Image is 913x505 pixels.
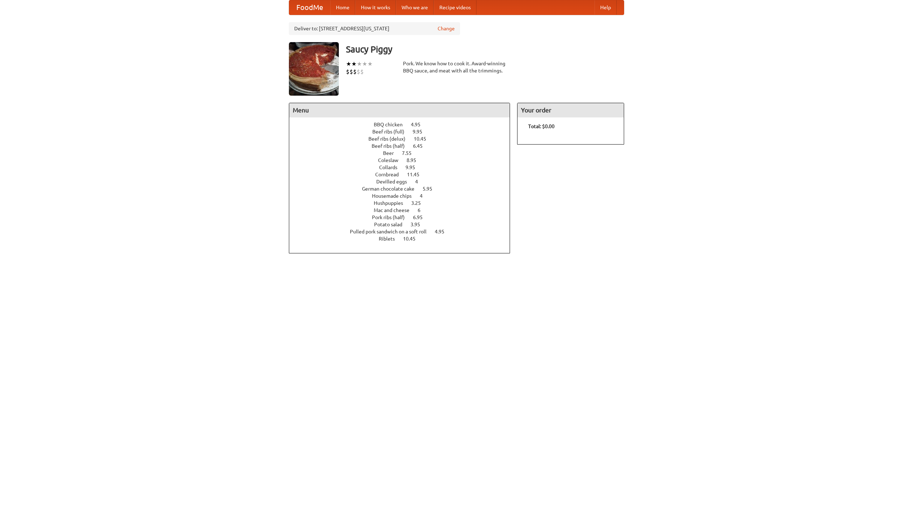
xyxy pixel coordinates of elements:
h3: Saucy Piggy [346,42,624,56]
span: Mac and cheese [374,207,417,213]
span: 6 [418,207,428,213]
li: $ [357,68,360,76]
img: angular.jpg [289,42,339,96]
span: Potato salad [374,222,409,227]
a: Beer 7.55 [383,150,425,156]
span: Pork ribs (half) [372,214,412,220]
li: ★ [357,60,362,68]
a: Riblets 10.45 [379,236,429,242]
span: 10.45 [414,136,433,142]
span: Collards [379,165,404,170]
span: 6.95 [413,214,430,220]
span: Devilled eggs [376,179,414,185]
a: BBQ chicken 4.95 [374,122,434,127]
span: Coleslaw [378,157,406,163]
span: Beef ribs (half) [372,143,412,149]
a: Pulled pork sandwich on a soft roll 4.95 [350,229,458,234]
a: How it works [355,0,396,15]
a: Beef ribs (full) 9.95 [372,129,435,135]
a: Devilled eggs 4 [376,179,431,185]
li: $ [350,68,353,76]
span: 9.95 [406,165,422,170]
span: 4.95 [435,229,452,234]
div: Pork. We know how to cook it. Award-winning BBQ sauce, and meat with all the trimmings. [403,60,510,74]
span: 5.95 [423,186,439,192]
span: Housemade chips [372,193,419,199]
span: 4 [415,179,425,185]
h4: Your order [517,103,624,117]
a: Pork ribs (half) 6.95 [372,214,436,220]
span: 8.95 [407,157,423,163]
a: Who we are [396,0,434,15]
li: $ [353,68,357,76]
a: Collards 9.95 [379,165,428,170]
span: 3.95 [410,222,427,227]
span: BBQ chicken [374,122,410,127]
span: German chocolate cake [362,186,422,192]
a: Home [330,0,355,15]
li: ★ [362,60,367,68]
a: Coleslaw 8.95 [378,157,429,163]
div: Deliver to: [STREET_ADDRESS][US_STATE] [289,22,460,35]
a: Housemade chips 4 [372,193,436,199]
span: Pulled pork sandwich on a soft roll [350,229,434,234]
h4: Menu [289,103,510,117]
a: Potato salad 3.95 [374,222,433,227]
li: ★ [351,60,357,68]
a: Hushpuppies 3.25 [374,200,434,206]
a: Mac and cheese 6 [374,207,434,213]
span: Beef ribs (full) [372,129,412,135]
span: Beef ribs (delux) [368,136,413,142]
a: FoodMe [289,0,330,15]
span: 11.45 [407,172,427,177]
span: Hushpuppies [374,200,410,206]
a: German chocolate cake 5.95 [362,186,445,192]
a: Cornbread 11.45 [375,172,433,177]
span: Beer [383,150,401,156]
a: Change [438,25,455,32]
b: Total: $0.00 [528,123,555,129]
li: ★ [367,60,373,68]
span: Cornbread [375,172,406,177]
li: $ [360,68,364,76]
span: 9.95 [413,129,429,135]
span: 3.25 [411,200,428,206]
span: 4.95 [411,122,428,127]
a: Recipe videos [434,0,476,15]
span: 7.55 [402,150,419,156]
a: Help [595,0,617,15]
li: ★ [346,60,351,68]
span: 6.45 [413,143,430,149]
span: 10.45 [403,236,423,242]
a: Beef ribs (delux) 10.45 [368,136,439,142]
li: $ [346,68,350,76]
span: Riblets [379,236,402,242]
a: Beef ribs (half) 6.45 [372,143,436,149]
span: 4 [420,193,430,199]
